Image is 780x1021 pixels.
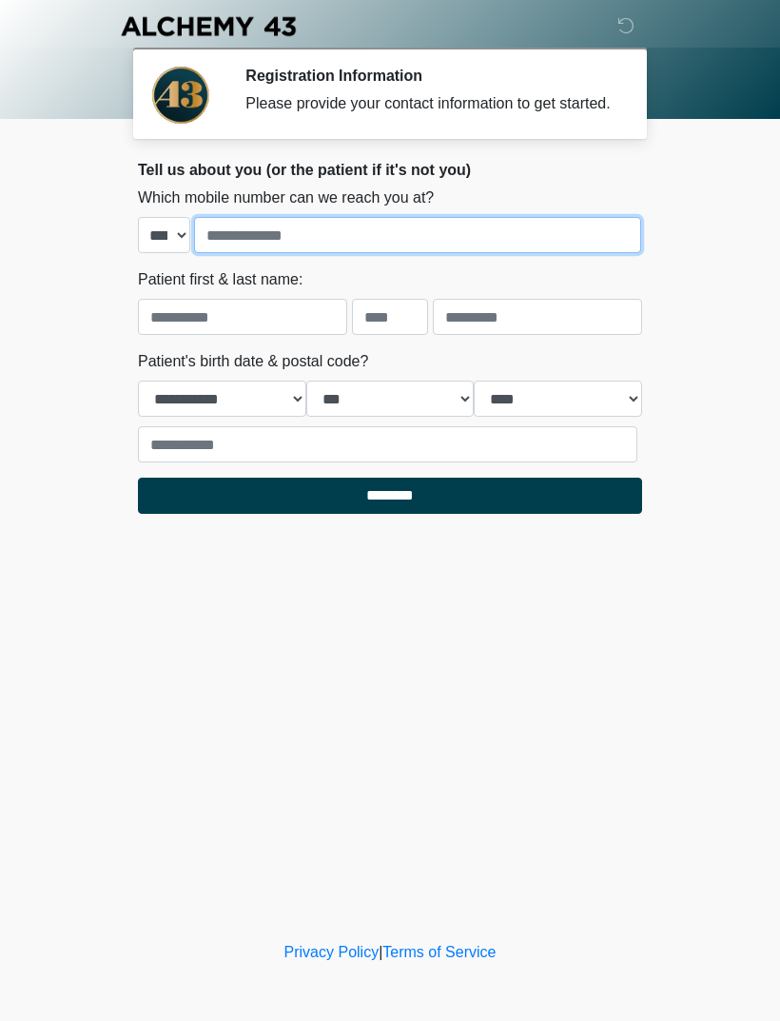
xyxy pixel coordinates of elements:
h2: Tell us about you (or the patient if it's not you) [138,161,642,179]
a: Terms of Service [382,944,496,960]
a: Privacy Policy [284,944,380,960]
img: Agent Avatar [152,67,209,124]
label: Which mobile number can we reach you at? [138,187,434,209]
label: Patient first & last name: [138,268,302,291]
div: Please provide your contact information to get started. [245,92,614,115]
a: | [379,944,382,960]
label: Patient's birth date & postal code? [138,350,368,373]
img: Alchemy 43 Logo [119,14,298,38]
h2: Registration Information [245,67,614,85]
